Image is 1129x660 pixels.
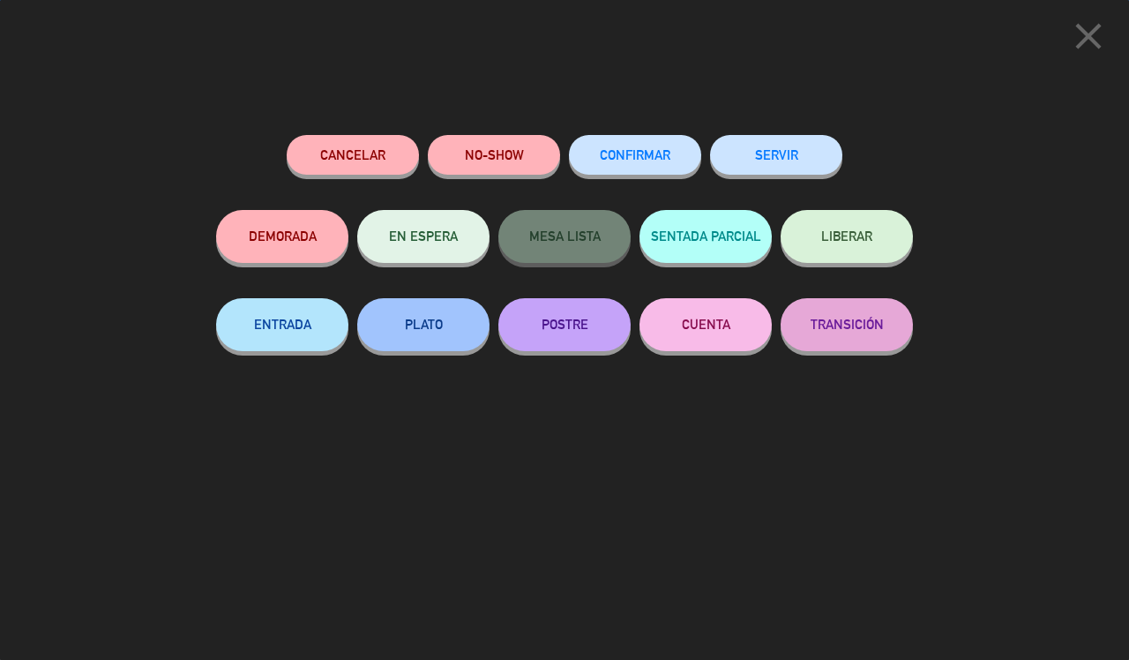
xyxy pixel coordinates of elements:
i: close [1066,14,1110,58]
button: CONFIRMAR [569,135,701,175]
button: Cancelar [287,135,419,175]
button: close [1061,13,1116,65]
button: LIBERAR [781,210,913,263]
button: MESA LISTA [498,210,631,263]
button: DEMORADA [216,210,348,263]
button: NO-SHOW [428,135,560,175]
button: TRANSICIÓN [781,298,913,351]
button: SENTADA PARCIAL [639,210,772,263]
button: ENTRADA [216,298,348,351]
span: LIBERAR [821,229,872,244]
span: CONFIRMAR [600,147,670,162]
button: EN ESPERA [357,210,490,263]
button: SERVIR [710,135,842,175]
button: CUENTA [639,298,772,351]
button: PLATO [357,298,490,351]
button: POSTRE [498,298,631,351]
